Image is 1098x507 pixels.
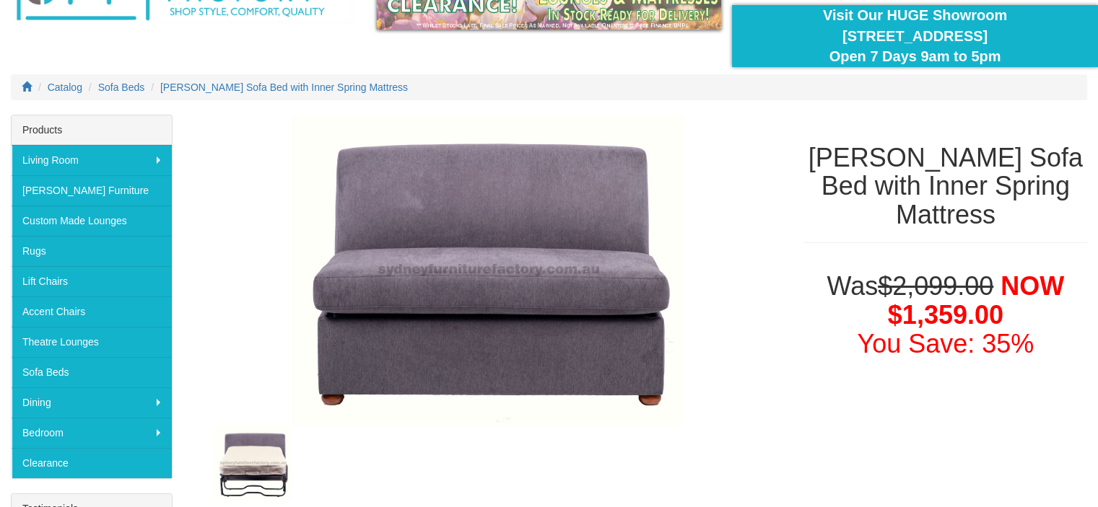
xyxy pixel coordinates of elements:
div: Visit Our HUGE Showroom [STREET_ADDRESS] Open 7 Days 9am to 5pm [743,5,1087,67]
a: Living Room [12,145,172,175]
a: Sofa Beds [12,357,172,387]
a: Dining [12,387,172,418]
a: Bedroom [12,418,172,448]
a: [PERSON_NAME] Furniture [12,175,172,206]
a: Custom Made Lounges [12,206,172,236]
a: Accent Chairs [12,296,172,327]
div: Products [12,115,172,145]
font: You Save: 35% [857,329,1034,358]
a: Lift Chairs [12,266,172,296]
a: Rugs [12,236,172,266]
a: Catalog [48,81,82,93]
span: NOW $1,359.00 [888,271,1064,330]
h1: [PERSON_NAME] Sofa Bed with Inner Spring Mattress [804,144,1088,229]
del: $2,099.00 [878,271,993,301]
a: Clearance [12,448,172,478]
a: [PERSON_NAME] Sofa Bed with Inner Spring Mattress [160,81,408,93]
a: Theatre Lounges [12,327,172,357]
h1: Was [804,272,1088,358]
a: Sofa Beds [98,81,145,93]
